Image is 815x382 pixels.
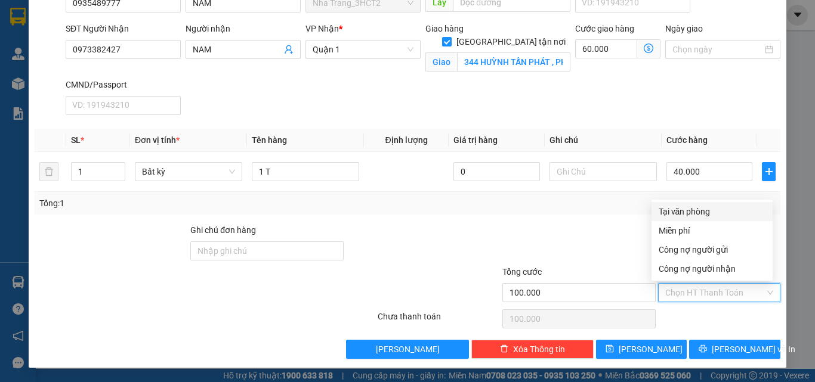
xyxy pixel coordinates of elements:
[39,197,316,210] div: Tổng: 1
[186,22,301,35] div: Người nhận
[305,24,339,33] span: VP Nhận
[652,259,773,278] div: Cước gửi hàng sẽ được ghi vào công nợ của người nhận
[453,135,498,145] span: Giá trị hàng
[471,340,594,359] button: deleteXóa Thông tin
[453,162,539,181] input: 0
[284,45,294,54] span: user-add
[596,340,687,359] button: save[PERSON_NAME]
[513,343,565,356] span: Xóa Thông tin
[346,340,468,359] button: [PERSON_NAME]
[15,77,66,154] b: Phương Nam Express
[73,17,118,73] b: Gửi khách hàng
[425,52,457,72] span: Giao
[71,135,81,145] span: SL
[659,205,765,218] div: Tại văn phòng
[659,224,765,237] div: Miễn phí
[452,35,570,48] span: [GEOGRAPHIC_DATA] tận nơi
[425,24,464,33] span: Giao hàng
[39,162,58,181] button: delete
[135,135,180,145] span: Đơn vị tính
[190,241,344,260] input: Ghi chú đơn hàng
[659,243,765,256] div: Công nợ người gửi
[129,15,158,44] img: logo.jpg
[376,343,440,356] span: [PERSON_NAME]
[313,41,413,58] span: Quận 1
[606,344,614,354] span: save
[545,129,662,152] th: Ghi chú
[549,162,657,181] input: Ghi Chú
[66,78,181,91] div: CMND/Passport
[575,39,637,58] input: Cước giao hàng
[252,162,359,181] input: VD: Bàn, Ghế
[665,24,703,33] label: Ngày giao
[190,225,256,235] label: Ghi chú đơn hàng
[762,167,775,176] span: plus
[659,262,765,275] div: Công nợ người nhận
[502,267,542,277] span: Tổng cước
[100,57,164,72] li: (c) 2017
[672,43,762,56] input: Ngày giao
[457,52,570,72] input: Giao tận nơi
[66,22,181,35] div: SĐT Người Nhận
[376,310,501,331] div: Chưa thanh toán
[666,135,708,145] span: Cước hàng
[712,343,795,356] span: [PERSON_NAME] và In
[689,340,780,359] button: printer[PERSON_NAME] và In
[385,135,427,145] span: Định lượng
[644,44,653,53] span: dollar-circle
[100,45,164,55] b: [DOMAIN_NAME]
[142,163,235,181] span: Bất kỳ
[575,24,634,33] label: Cước giao hàng
[619,343,683,356] span: [PERSON_NAME]
[252,135,287,145] span: Tên hàng
[762,162,776,181] button: plus
[699,344,707,354] span: printer
[652,240,773,259] div: Cước gửi hàng sẽ được ghi vào công nợ của người gửi
[500,344,508,354] span: delete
